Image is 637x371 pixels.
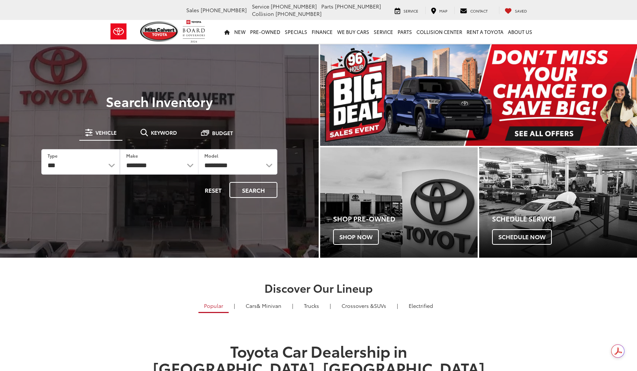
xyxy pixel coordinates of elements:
[232,20,248,44] a: New
[229,182,277,198] button: Search
[499,7,533,14] a: My Saved Vehicles
[320,147,478,258] a: Shop Pre-Owned Shop Now
[257,302,281,309] span: & Minivan
[298,299,325,312] a: Trucks
[395,20,414,44] a: Parts
[248,20,283,44] a: Pre-Owned
[96,130,117,135] span: Vehicle
[309,20,335,44] a: Finance
[31,94,288,109] h3: Search Inventory
[335,20,371,44] a: WE BUY CARS
[126,152,138,159] label: Make
[48,152,58,159] label: Type
[186,6,199,14] span: Sales
[252,10,274,17] span: Collision
[212,130,233,135] span: Budget
[328,302,333,309] li: |
[464,20,506,44] a: Rent a Toyota
[271,3,317,10] span: [PHONE_NUMBER]
[403,299,439,312] a: Electrified
[333,229,379,245] span: Shop Now
[204,152,218,159] label: Model
[105,20,132,44] img: Toyota
[59,282,579,294] h2: Discover Our Lineup
[321,3,333,10] span: Parts
[333,215,478,223] h4: Shop Pre-Owned
[198,182,228,198] button: Reset
[515,8,527,14] span: Saved
[198,299,229,313] a: Popular
[252,3,269,10] span: Service
[276,10,322,17] span: [PHONE_NUMBER]
[479,147,637,258] a: Schedule Service Schedule Now
[201,6,247,14] span: [PHONE_NUMBER]
[506,20,534,44] a: About Us
[389,7,424,14] a: Service
[425,7,453,14] a: Map
[414,20,464,44] a: Collision Center
[492,215,637,223] h4: Schedule Service
[439,8,447,14] span: Map
[290,302,295,309] li: |
[232,302,237,309] li: |
[454,7,493,14] a: Contact
[140,21,179,42] img: Mike Calvert Toyota
[404,8,418,14] span: Service
[151,130,177,135] span: Keyword
[240,299,287,312] a: Cars
[342,302,374,309] span: Crossovers &
[395,302,400,309] li: |
[283,20,309,44] a: Specials
[222,20,232,44] a: Home
[492,229,552,245] span: Schedule Now
[320,147,478,258] div: Toyota
[336,299,392,312] a: SUVs
[371,20,395,44] a: Service
[470,8,488,14] span: Contact
[335,3,381,10] span: [PHONE_NUMBER]
[479,147,637,258] div: Toyota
